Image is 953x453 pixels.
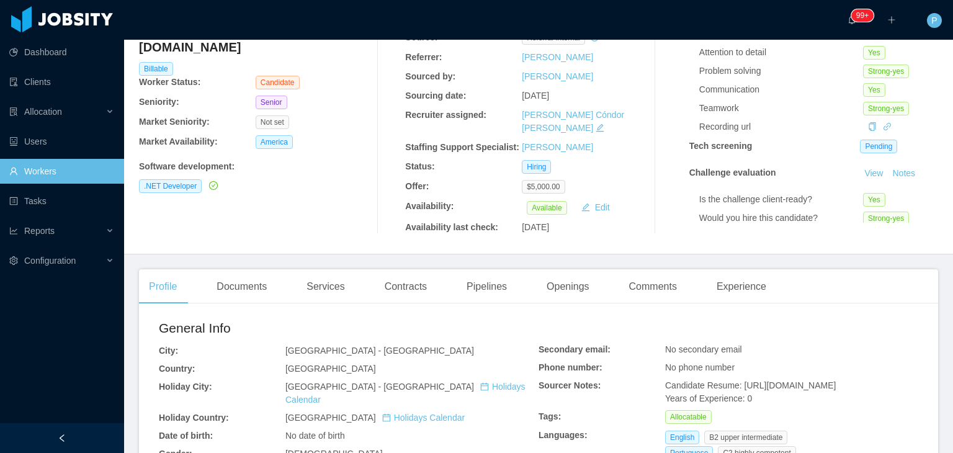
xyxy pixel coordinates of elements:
[256,135,293,149] span: America
[699,212,863,225] div: Would you hire this candidate?
[699,102,863,115] div: Teamwork
[576,200,615,215] button: icon: editEdit
[457,269,517,304] div: Pipelines
[883,122,892,132] a: icon: link
[539,411,561,421] b: Tags:
[285,413,465,423] span: [GEOGRAPHIC_DATA]
[256,96,287,109] span: Senior
[619,269,687,304] div: Comments
[699,65,863,78] div: Problem solving
[285,382,526,405] span: [GEOGRAPHIC_DATA] - [GEOGRAPHIC_DATA]
[537,269,599,304] div: Openings
[159,382,212,392] b: Holiday City:
[405,52,442,62] b: Referrer:
[522,222,549,232] span: [DATE]
[207,269,277,304] div: Documents
[480,382,489,391] i: icon: calendar
[9,159,114,184] a: icon: userWorkers
[689,168,776,177] strong: Challenge evaluation
[297,269,354,304] div: Services
[851,9,874,22] sup: 1708
[207,181,218,191] a: icon: check-circle
[699,46,863,59] div: Attention to detail
[699,193,863,206] div: Is the challenge client-ready?
[375,269,437,304] div: Contracts
[539,362,602,372] b: Phone number:
[405,161,434,171] b: Status:
[139,269,187,304] div: Profile
[405,142,519,152] b: Staffing Support Specialist:
[539,380,601,390] b: Sourcer Notes:
[522,52,593,62] a: [PERSON_NAME]
[9,40,114,65] a: icon: pie-chartDashboard
[139,77,200,87] b: Worker Status:
[522,180,565,194] span: $5,000.00
[139,161,235,171] b: Software development :
[863,193,885,207] span: Yes
[405,91,466,101] b: Sourcing date:
[704,431,787,444] span: B2 upper intermediate
[863,65,909,78] span: Strong-yes
[256,76,300,89] span: Candidate
[9,256,18,265] i: icon: setting
[9,226,18,235] i: icon: line-chart
[9,107,18,116] i: icon: solution
[707,269,776,304] div: Experience
[522,71,593,81] a: [PERSON_NAME]
[863,102,909,115] span: Strong-yes
[665,344,742,354] span: No secondary email
[868,120,877,133] div: Copy
[139,137,218,146] b: Market Availability:
[596,123,604,132] i: icon: edit
[159,318,539,338] h2: General Info
[848,16,856,24] i: icon: bell
[860,168,887,178] a: View
[139,97,179,107] b: Seniority:
[9,189,114,213] a: icon: profileTasks
[139,179,202,193] span: .NET Developer
[9,70,114,94] a: icon: auditClients
[24,107,62,117] span: Allocation
[9,129,114,154] a: icon: robotUsers
[209,181,218,190] i: icon: check-circle
[699,83,863,96] div: Communication
[405,222,498,232] b: Availability last check:
[522,160,551,174] span: Hiring
[665,410,712,424] span: Allocatable
[285,431,345,441] span: No date of birth
[539,344,611,354] b: Secondary email:
[863,212,909,225] span: Strong-yes
[285,346,474,356] span: [GEOGRAPHIC_DATA] - [GEOGRAPHIC_DATA]
[256,115,289,129] span: Not set
[883,122,892,131] i: icon: link
[405,181,429,191] b: Offer:
[285,364,376,374] span: [GEOGRAPHIC_DATA]
[405,201,454,211] b: Availability:
[665,362,735,372] span: No phone number
[860,140,897,153] span: Pending
[689,141,753,151] strong: Tech screening
[863,83,885,97] span: Yes
[24,226,55,236] span: Reports
[139,117,210,127] b: Market Seniority:
[522,142,593,152] a: [PERSON_NAME]
[382,413,391,422] i: icon: calendar
[382,413,465,423] a: icon: calendarHolidays Calendar
[24,256,76,266] span: Configuration
[665,431,699,444] span: English
[887,166,920,181] button: Notes
[868,122,877,131] i: icon: copy
[931,13,937,28] span: P
[522,91,549,101] span: [DATE]
[159,431,213,441] b: Date of birth:
[159,346,178,356] b: City:
[159,364,195,374] b: Country:
[539,430,588,440] b: Languages:
[699,120,863,133] div: Recording url
[522,110,624,133] a: [PERSON_NAME] Cóndor [PERSON_NAME]
[405,110,486,120] b: Recruiter assigned:
[405,71,455,81] b: Sourced by:
[139,62,173,76] span: Billable
[665,380,836,403] span: Candidate Resume: [URL][DOMAIN_NAME] Years of Experience: 0
[159,413,229,423] b: Holiday Country:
